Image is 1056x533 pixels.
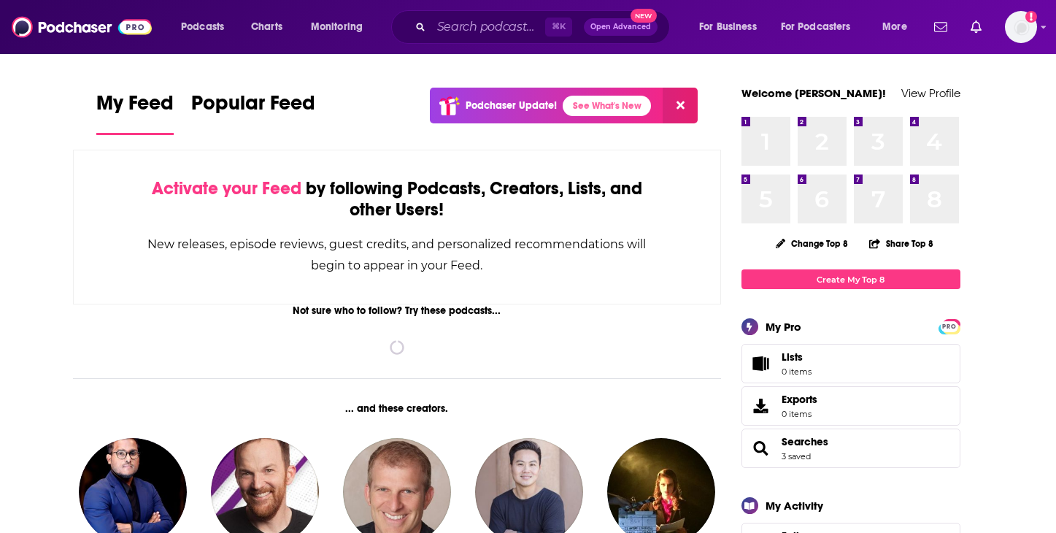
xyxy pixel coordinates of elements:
a: Welcome [PERSON_NAME]! [741,86,886,100]
span: Exports [782,393,817,406]
a: View Profile [901,86,960,100]
a: See What's New [563,96,651,116]
span: Podcasts [181,17,224,37]
span: Lists [747,353,776,374]
div: by following Podcasts, Creators, Lists, and other Users! [147,178,648,221]
div: My Activity [766,499,823,513]
img: User Profile [1005,11,1037,43]
span: 0 items [782,367,812,377]
button: Show profile menu [1005,11,1037,43]
span: Activate your Feed [152,177,301,199]
span: Monitoring [311,17,363,37]
span: 0 items [782,409,817,419]
span: Searches [741,429,960,468]
a: Show notifications dropdown [965,15,987,39]
div: New releases, episode reviews, guest credits, and personalized recommendations will begin to appe... [147,234,648,276]
a: My Feed [96,91,174,135]
span: Charts [251,17,282,37]
a: Exports [741,386,960,426]
a: 3 saved [782,451,811,461]
a: Create My Top 8 [741,269,960,289]
span: Exports [747,396,776,416]
span: Popular Feed [191,91,315,124]
span: My Feed [96,91,174,124]
button: Share Top 8 [868,229,934,258]
span: For Podcasters [781,17,851,37]
span: New [631,9,657,23]
span: Lists [782,350,812,364]
a: PRO [941,321,958,331]
svg: Add a profile image [1025,11,1037,23]
button: open menu [771,15,872,39]
span: ⌘ K [545,18,572,37]
button: Open AdvancedNew [584,18,658,36]
a: Searches [747,438,776,459]
a: Lists [741,344,960,383]
button: open menu [301,15,382,39]
span: Open Advanced [590,23,651,31]
button: open menu [872,15,925,39]
div: My Pro [766,320,801,334]
span: Logged in as mgehrig2 [1005,11,1037,43]
a: Popular Feed [191,91,315,135]
p: Podchaser Update! [466,99,557,112]
a: Searches [782,435,828,448]
span: More [882,17,907,37]
span: For Business [699,17,757,37]
div: ... and these creators. [73,402,722,415]
img: Podchaser - Follow, Share and Rate Podcasts [12,13,152,41]
button: open menu [689,15,775,39]
div: Search podcasts, credits, & more... [405,10,684,44]
button: open menu [171,15,243,39]
input: Search podcasts, credits, & more... [431,15,545,39]
a: Charts [242,15,291,39]
span: Lists [782,350,803,364]
span: PRO [941,321,958,332]
a: Show notifications dropdown [928,15,953,39]
div: Not sure who to follow? Try these podcasts... [73,304,722,317]
button: Change Top 8 [767,234,857,253]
